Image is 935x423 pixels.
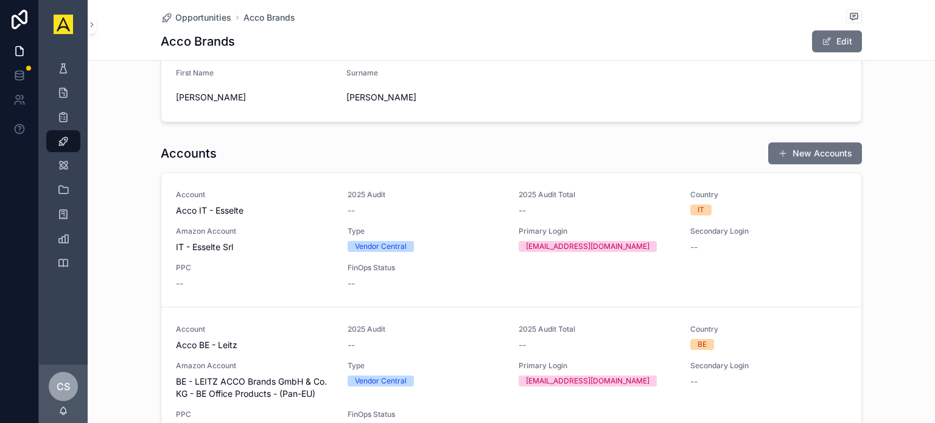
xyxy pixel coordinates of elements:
[526,241,650,252] div: [EMAIL_ADDRESS][DOMAIN_NAME]
[176,241,333,253] span: IT - Esselte Srl
[348,361,505,371] span: Type
[176,324,333,334] span: Account
[526,376,650,386] div: [EMAIL_ADDRESS][DOMAIN_NAME]
[176,361,333,371] span: Amazon Account
[346,68,378,77] span: Surname
[690,190,847,200] span: Country
[519,226,676,236] span: Primary Login
[698,205,704,215] div: IT
[690,361,847,371] span: Secondary Login
[698,339,707,350] div: BE
[54,15,73,34] img: App logo
[355,376,407,386] div: Vendor Central
[519,339,526,351] span: --
[161,145,217,162] h1: Accounts
[176,376,333,400] span: BE - LEITZ ACCO Brands GmbH & Co. KG - BE Office Products - (Pan-EU)
[812,30,862,52] button: Edit
[348,410,505,419] span: FinOps Status
[175,12,231,24] span: Opportunities
[161,33,235,50] h1: Acco Brands
[348,205,355,217] span: --
[690,324,847,334] span: Country
[768,142,862,164] button: New Accounts
[348,263,505,273] span: FinOps Status
[161,12,231,24] a: Opportunities
[176,190,333,200] span: Account
[176,278,183,290] span: --
[348,190,505,200] span: 2025 Audit
[690,376,698,388] span: --
[39,49,88,290] div: scrollable content
[348,226,505,236] span: Type
[348,339,355,351] span: --
[57,379,70,394] span: CS
[176,205,333,217] span: Acco IT - Esselte
[176,91,337,103] span: [PERSON_NAME]
[176,339,333,351] span: Acco BE - Leitz
[690,226,847,236] span: Secondary Login
[176,410,333,419] span: PPC
[519,205,526,217] span: --
[243,12,295,24] a: Acco Brands
[348,278,355,290] span: --
[519,190,676,200] span: 2025 Audit Total
[355,241,407,252] div: Vendor Central
[161,173,861,307] a: AccountAcco IT - Esselte2025 Audit--2025 Audit Total--CountryITAmazon AccountIT - Esselte SrlType...
[176,68,214,77] span: First Name
[346,91,507,103] span: [PERSON_NAME]
[176,226,333,236] span: Amazon Account
[690,241,698,253] span: --
[348,324,505,334] span: 2025 Audit
[519,361,676,371] span: Primary Login
[519,324,676,334] span: 2025 Audit Total
[176,263,333,273] span: PPC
